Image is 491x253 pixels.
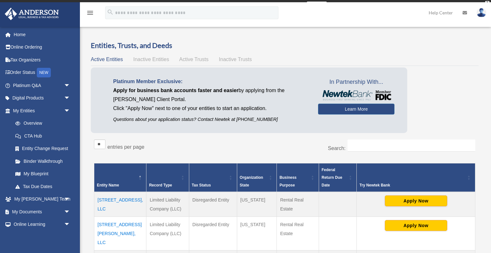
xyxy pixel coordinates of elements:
[149,183,172,187] span: Record Type
[113,88,238,93] span: Apply for business bank accounts faster and easier
[307,2,327,9] a: survey
[4,28,80,41] a: Home
[357,163,475,192] th: Try Newtek Bank : Activate to sort
[113,77,308,86] p: Platinum Member Exclusive:
[359,181,465,189] div: Try Newtek Bank
[94,163,146,192] th: Entity Name: Activate to invert sorting
[94,217,146,250] td: [STREET_ADDRESS][PERSON_NAME], LLC
[477,8,486,17] img: User Pic
[277,163,319,192] th: Business Purpose: Activate to sort
[4,53,80,66] a: Tax Organizers
[146,217,189,250] td: Limited Liability Company (LLC)
[9,130,77,142] a: CTA Hub
[385,220,447,231] button: Apply Now
[277,192,319,217] td: Rental Real Estate
[385,195,447,206] button: Apply Now
[4,205,80,218] a: My Documentsarrow_drop_down
[179,57,209,62] span: Active Trusts
[91,41,479,51] h3: Entities, Trusts, and Deeds
[64,79,77,92] span: arrow_drop_down
[164,2,304,9] div: Get a chance to win 6 months of Platinum for free just by filling out this
[91,57,123,62] span: Active Entities
[3,8,61,20] img: Anderson Advisors Platinum Portal
[189,163,237,192] th: Tax Status: Activate to sort
[97,183,119,187] span: Entity Name
[64,205,77,218] span: arrow_drop_down
[4,104,77,117] a: My Entitiesarrow_drop_down
[189,217,237,250] td: Disregarded Entity
[328,146,346,151] label: Search:
[94,192,146,217] td: [STREET_ADDRESS], LLC
[86,11,94,17] a: menu
[318,77,394,87] span: In Partnership With...
[9,180,77,193] a: Tax Due Dates
[279,175,296,187] span: Business Purpose
[4,218,80,231] a: Online Learningarrow_drop_down
[189,192,237,217] td: Disregarded Entity
[64,218,77,231] span: arrow_drop_down
[219,57,252,62] span: Inactive Trusts
[485,1,489,5] div: close
[64,193,77,206] span: arrow_drop_down
[37,68,51,77] div: NEW
[4,231,80,243] a: Billingarrow_drop_down
[319,163,357,192] th: Federal Return Due Date: Activate to sort
[64,231,77,244] span: arrow_drop_down
[133,57,169,62] span: Inactive Entities
[107,9,114,16] i: search
[4,193,80,206] a: My [PERSON_NAME] Teamarrow_drop_down
[322,168,342,187] span: Federal Return Due Date
[64,92,77,105] span: arrow_drop_down
[146,163,189,192] th: Record Type: Activate to sort
[113,86,308,104] p: by applying from the [PERSON_NAME] Client Portal.
[107,144,144,150] label: entries per page
[192,183,211,187] span: Tax Status
[9,155,77,168] a: Binder Walkthrough
[4,41,80,54] a: Online Ordering
[4,92,80,105] a: Digital Productsarrow_drop_down
[64,104,77,117] span: arrow_drop_down
[4,66,80,79] a: Order StatusNEW
[9,168,77,180] a: My Blueprint
[237,217,277,250] td: [US_STATE]
[240,175,263,187] span: Organization State
[113,104,308,113] p: Click "Apply Now" next to one of your entities to start an application.
[86,9,94,17] i: menu
[237,163,277,192] th: Organization State: Activate to sort
[146,192,189,217] td: Limited Liability Company (LLC)
[277,217,319,250] td: Rental Real Estate
[9,117,74,130] a: Overview
[318,104,394,115] a: Learn More
[4,79,80,92] a: Platinum Q&Aarrow_drop_down
[9,142,77,155] a: Entity Change Request
[321,90,391,100] img: NewtekBankLogoSM.png
[237,192,277,217] td: [US_STATE]
[113,115,308,123] p: Questions about your application status? Contact Newtek at [PHONE_NUMBER]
